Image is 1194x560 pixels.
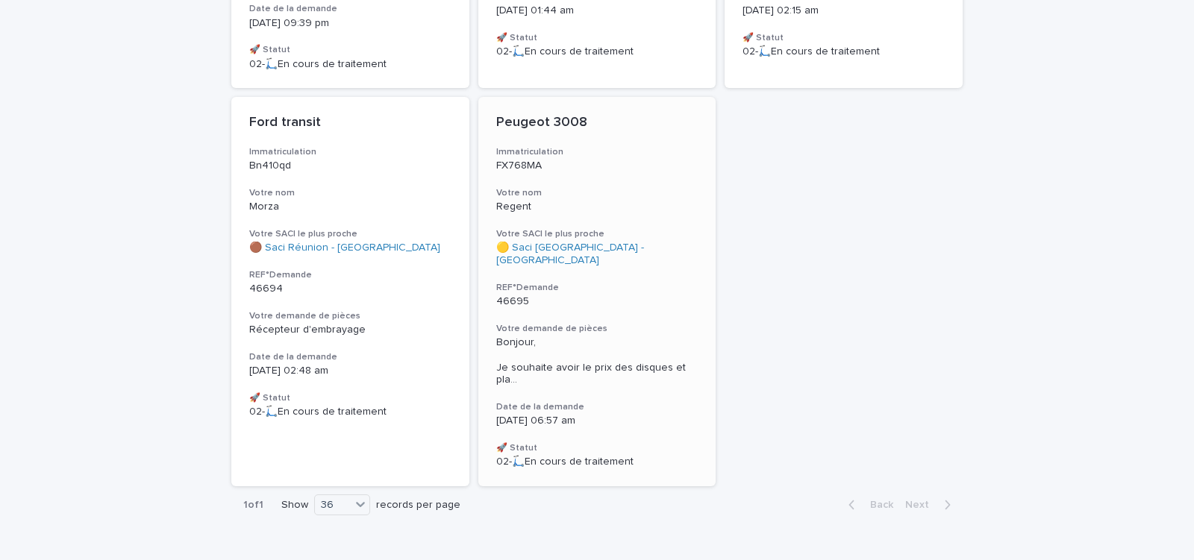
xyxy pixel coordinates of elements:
[249,310,451,322] h3: Votre demande de pièces
[249,3,451,15] h3: Date de la demande
[496,201,698,213] p: Regent
[376,499,460,512] p: records per page
[315,497,351,513] div: 36
[249,324,366,335] span: Récepteur d'embrayage
[496,45,698,58] p: 02-🛴En cours de traitement
[496,282,698,294] h3: REF°Demande
[496,336,698,386] span: Bonjour, Je souhaite avoir le prix des disques et pla ...
[837,498,899,512] button: Back
[249,365,451,377] p: [DATE] 02:48 am
[249,201,451,213] p: Morza
[231,487,275,523] p: 1 of 1
[496,442,698,454] h3: 🚀 Statut
[496,323,698,335] h3: Votre demande de pièces
[496,242,698,267] a: 🟡 Saci [GEOGRAPHIC_DATA] - [GEOGRAPHIC_DATA]
[496,160,698,172] p: FX768MA
[249,17,451,30] p: [DATE] 09:39 pm
[496,4,698,17] p: [DATE] 01:44 am
[281,499,308,512] p: Show
[743,32,945,44] h3: 🚀 Statut
[249,283,451,295] p: 46694
[496,228,698,240] h3: Votre SACI le plus proche
[249,406,451,418] p: 02-🛴En cours de traitement
[496,146,698,158] h3: Immatriculation
[249,242,440,254] a: 🟤 Saci Réunion - [GEOGRAPHIC_DATA]
[249,58,451,71] p: 02-🛴En cours de traitement
[231,97,469,486] a: Ford transitImmatriculationBn410qdVotre nomMorzaVotre SACI le plus proche🟤 Saci Réunion - [GEOGRA...
[496,456,698,468] p: 02-🛴En cours de traitement
[249,228,451,240] h3: Votre SACI le plus proche
[496,115,698,131] p: Peugeot 3008
[496,336,698,386] div: Bonjour, Je souhaite avoir le prix des disques et plaquettes avant.
[899,498,963,512] button: Next
[496,32,698,44] h3: 🚀 Statut
[249,146,451,158] h3: Immatriculation
[496,295,698,308] p: 46695
[249,44,451,56] h3: 🚀 Statut
[478,97,716,486] a: Peugeot 3008ImmatriculationFX768MAVotre nomRegentVotre SACI le plus proche🟡 Saci [GEOGRAPHIC_DATA...
[249,115,451,131] p: Ford transit
[249,160,451,172] p: Bn410qd
[249,392,451,404] h3: 🚀 Statut
[249,187,451,199] h3: Votre nom
[743,45,945,58] p: 02-🛴En cours de traitement
[861,500,893,510] span: Back
[743,4,945,17] p: [DATE] 02:15 am
[496,187,698,199] h3: Votre nom
[249,351,451,363] h3: Date de la demande
[496,401,698,413] h3: Date de la demande
[496,415,698,427] p: [DATE] 06:57 am
[249,269,451,281] h3: REF°Demande
[905,500,938,510] span: Next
